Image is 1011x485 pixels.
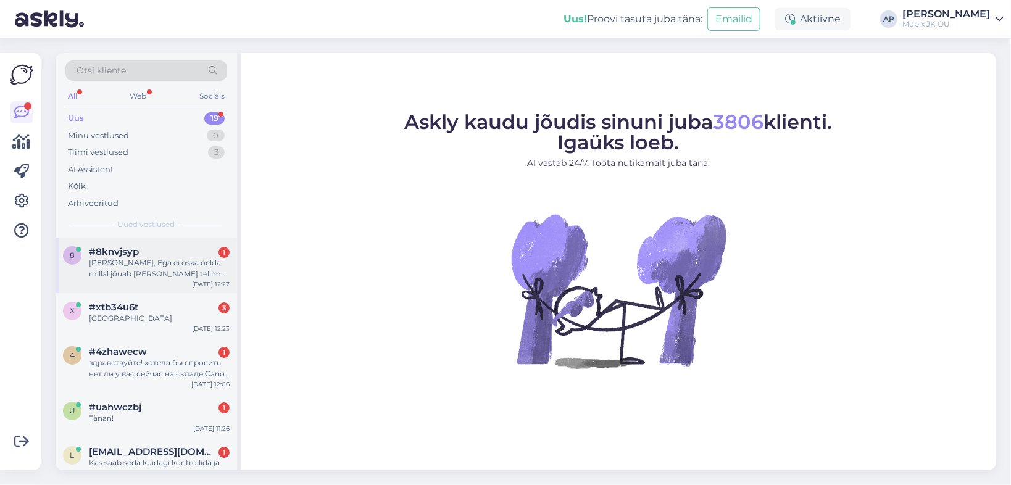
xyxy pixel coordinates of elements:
[564,12,702,27] div: Proovi tasuta juba täna:
[564,13,587,25] b: Uus!
[10,63,33,86] img: Askly Logo
[89,413,230,424] div: Tänan!
[89,402,141,413] span: #uahwczbj
[902,9,1004,29] a: [PERSON_NAME]Mobix JK OÜ
[89,346,147,357] span: #4zhawecw
[89,446,217,457] span: liiskrislinjogi@gmail.com
[69,406,75,415] span: u
[89,246,139,257] span: #8knvjsyp
[68,164,114,176] div: AI Assistent
[70,350,75,360] span: 4
[77,64,126,77] span: Otsi kliente
[775,8,851,30] div: Aktiivne
[191,379,230,389] div: [DATE] 12:06
[128,88,149,104] div: Web
[70,251,75,260] span: 8
[70,306,75,315] span: x
[204,112,225,125] div: 19
[507,180,730,402] img: No Chat active
[218,247,230,258] div: 1
[714,110,764,134] span: 3806
[89,457,230,479] div: Kas saab seda kuidagi kontrollida ja kaua on garantii?
[902,9,990,19] div: [PERSON_NAME]
[118,219,175,230] span: Uued vestlused
[89,257,230,280] div: [PERSON_NAME], Ega ei oska öelda millal jõuab [PERSON_NAME] tellimus 260309 ? Meilis et täidetud,...
[68,180,86,193] div: Kõik
[707,7,760,31] button: Emailid
[68,197,119,210] div: Arhiveeritud
[68,112,84,125] div: Uus
[68,146,128,159] div: Tiimi vestlused
[89,313,230,324] div: [GEOGRAPHIC_DATA]
[902,19,990,29] div: Mobix JK OÜ
[405,110,833,154] span: Askly kaudu jõudis sinuni juba klienti. Igaüks loeb.
[192,280,230,289] div: [DATE] 12:27
[218,347,230,358] div: 1
[197,88,227,104] div: Socials
[208,146,225,159] div: 3
[89,302,138,313] span: #xtb34u6t
[65,88,80,104] div: All
[880,10,897,28] div: AP
[70,450,75,460] span: l
[405,157,833,170] p: AI vastab 24/7. Tööta nutikamalt juba täna.
[68,130,129,142] div: Minu vestlused
[207,130,225,142] div: 0
[89,357,230,379] div: здравствуйте! хотела бы спросить, нет ли у вас сейчас на складе Canon g7x Mark III, если нет, то ...
[192,324,230,333] div: [DATE] 12:23
[218,402,230,413] div: 1
[218,447,230,458] div: 1
[218,302,230,313] div: 3
[193,424,230,433] div: [DATE] 11:26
